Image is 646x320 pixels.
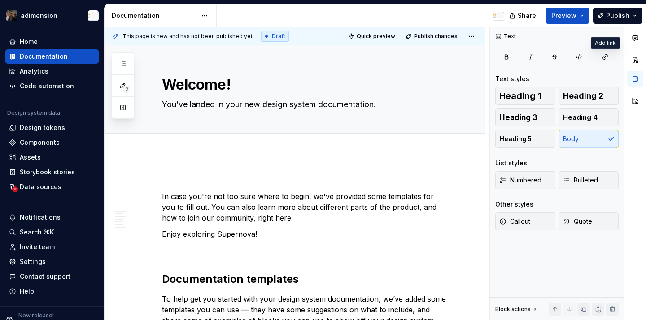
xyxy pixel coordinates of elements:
img: Nikki Craciun [88,10,99,21]
span: Heading 2 [563,91,603,100]
textarea: Welcome! [160,74,447,95]
a: Analytics [5,64,99,78]
div: Notifications [20,213,61,222]
div: Documentation [20,52,68,61]
div: Code automation [20,82,74,91]
a: Storybook stories [5,165,99,179]
span: Publish changes [414,33,458,40]
div: Data sources [20,182,61,191]
button: Heading 3 [495,108,555,126]
div: Other styles [495,200,533,209]
button: Quote [559,212,619,230]
button: Share [505,8,542,24]
a: Assets [5,150,99,164]
button: Contact support [5,269,99,284]
span: This page is new and has not been published yet. [122,33,254,40]
p: In case you're not too sure where to begin, we've provided some templates for you to fill out. Yo... [162,191,449,223]
div: Text styles [495,74,529,83]
div: Help [20,287,34,296]
div: adimension [21,11,57,20]
button: Bulleted [559,171,619,189]
button: Notifications [5,210,99,225]
p: Enjoy exploring Supernova! [162,229,449,239]
span: Share [518,11,536,20]
p: New release! [18,312,54,319]
button: Search ⌘K [5,225,99,239]
button: Heading 2 [559,87,619,105]
span: Preview [551,11,576,20]
div: Design system data [7,109,60,117]
div: Add link [591,37,620,49]
button: Numbered [495,171,555,189]
button: Heading 1 [495,87,555,105]
span: Quick preview [357,33,395,40]
div: Settings [20,257,46,266]
div: Invite team [20,242,55,251]
span: Heading 4 [563,113,598,122]
span: Bulleted [563,176,598,185]
div: Components [20,138,60,147]
a: Data sources [5,180,99,194]
button: Heading 5 [495,130,555,148]
span: Numbered [499,176,541,185]
div: Design tokens [20,123,65,132]
div: Assets [20,153,41,162]
button: Heading 4 [559,108,619,126]
a: Documentation [5,49,99,64]
div: Home [20,37,38,46]
div: Documentation [112,11,196,20]
div: Block actions [495,303,539,316]
span: Heading 1 [499,91,541,100]
img: Nikki Craciun [493,10,504,21]
div: Contact support [20,272,70,281]
div: Search ⌘K [20,228,54,237]
span: Quote [563,217,592,226]
a: Design tokens [5,121,99,135]
div: Block actions [495,306,531,313]
a: Code automation [5,79,99,93]
button: Publish changes [403,30,462,43]
a: Components [5,135,99,150]
button: Callout [495,212,555,230]
button: Quick preview [345,30,399,43]
button: Help [5,284,99,298]
button: adimensionNikki Craciun [2,6,102,25]
button: Preview [546,8,589,24]
span: Callout [499,217,530,226]
span: Heading 3 [499,113,537,122]
span: Publish [606,11,629,20]
div: List styles [495,159,527,168]
span: 2 [123,86,130,93]
img: 6406f678-1b55-468d-98ac-69dd53595fce.png [6,10,17,21]
h2: Documentation templates [162,272,449,286]
a: Home [5,35,99,49]
span: Draft [272,33,285,40]
div: Analytics [20,67,48,76]
a: Settings [5,255,99,269]
button: Publish [593,8,642,24]
span: Heading 5 [499,134,532,143]
textarea: You’ve landed in your new design system documentation. [160,97,447,112]
a: Invite team [5,240,99,254]
div: Storybook stories [20,168,75,177]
